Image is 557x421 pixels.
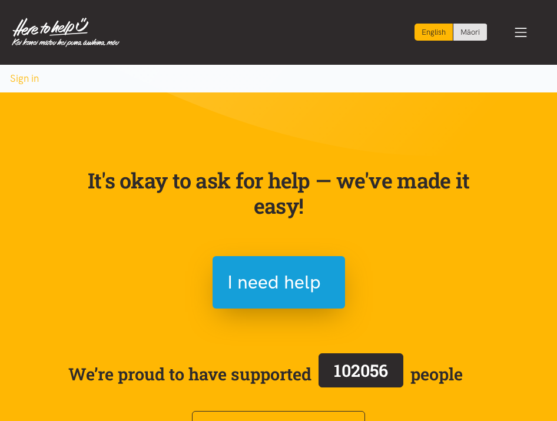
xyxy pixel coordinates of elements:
[68,351,463,397] span: We’re proud to have supported people
[78,168,479,218] p: It's okay to ask for help — we've made it easy!
[415,24,453,41] div: Current language
[453,24,487,41] a: Switch to Te Reo Māori
[311,351,410,397] a: 102056
[496,12,546,53] button: Toggle navigation
[227,267,321,297] span: I need help
[334,359,388,382] span: 102056
[415,24,488,41] div: Language toggle
[12,18,120,47] img: Home
[213,256,345,309] button: I need help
